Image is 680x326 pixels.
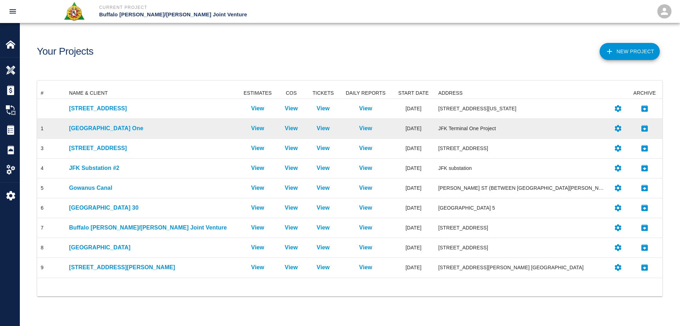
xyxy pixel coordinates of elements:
[69,144,237,153] a: [STREET_ADDRESS]
[285,164,298,172] a: View
[317,164,330,172] p: View
[251,124,264,133] a: View
[438,87,463,99] div: ADDRESS
[392,159,435,178] div: [DATE]
[285,104,298,113] a: View
[359,243,372,252] a: View
[251,204,264,212] p: View
[392,119,435,139] div: [DATE]
[438,224,606,231] div: [STREET_ADDRESS]
[611,141,625,155] button: Settings
[285,124,298,133] a: View
[359,124,372,133] a: View
[317,204,330,212] a: View
[41,184,44,192] div: 5
[251,164,264,172] a: View
[392,178,435,198] div: [DATE]
[41,125,44,132] div: 1
[69,124,237,133] a: [GEOGRAPHIC_DATA] One
[276,87,307,99] div: COS
[41,145,44,152] div: 3
[398,87,429,99] div: START DATE
[600,43,660,60] button: New Project
[317,124,330,133] a: View
[317,263,330,272] a: View
[251,223,264,232] a: View
[359,104,372,113] p: View
[285,263,298,272] p: View
[438,184,606,192] div: [PERSON_NAME] ST (BETWEEN [GEOGRAPHIC_DATA][PERSON_NAME]
[627,87,662,99] div: ARCHIVE
[285,223,298,232] a: View
[392,139,435,159] div: [DATE]
[69,243,237,252] a: [GEOGRAPHIC_DATA]
[438,165,606,172] div: JFK substation
[339,87,392,99] div: DAILY REPORTS
[611,181,625,195] button: Settings
[633,87,656,99] div: ARCHIVE
[317,243,330,252] p: View
[285,243,298,252] a: View
[285,204,298,212] a: View
[244,87,272,99] div: ESTIMATES
[69,223,237,232] a: Buffalo [PERSON_NAME]/[PERSON_NAME] Joint Venture
[41,264,44,271] div: 9
[251,184,264,192] a: View
[4,3,21,20] button: open drawer
[66,87,240,99] div: NAME & CLIENT
[317,223,330,232] p: View
[69,104,237,113] p: [STREET_ADDRESS]
[317,104,330,113] a: View
[611,161,625,175] button: Settings
[251,144,264,153] a: View
[359,144,372,153] a: View
[251,243,264,252] a: View
[69,164,237,172] p: JFK Substation #2
[392,218,435,238] div: [DATE]
[251,104,264,113] a: View
[251,263,264,272] a: View
[285,184,298,192] p: View
[41,165,44,172] div: 4
[41,244,44,251] div: 8
[359,263,372,272] a: View
[359,164,372,172] a: View
[359,223,372,232] a: View
[611,241,625,255] button: Settings
[392,99,435,119] div: [DATE]
[285,144,298,153] a: View
[69,263,237,272] p: [STREET_ADDRESS][PERSON_NAME]
[346,87,385,99] div: DAILY REPORTS
[438,145,606,152] div: [STREET_ADDRESS]
[69,204,237,212] a: [GEOGRAPHIC_DATA] 30
[37,87,66,99] div: #
[69,87,108,99] div: NAME & CLIENT
[359,204,372,212] a: View
[41,224,44,231] div: 7
[99,4,378,11] p: Current Project
[307,87,339,99] div: TICKETS
[99,11,378,19] p: Buffalo [PERSON_NAME]/[PERSON_NAME] Joint Venture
